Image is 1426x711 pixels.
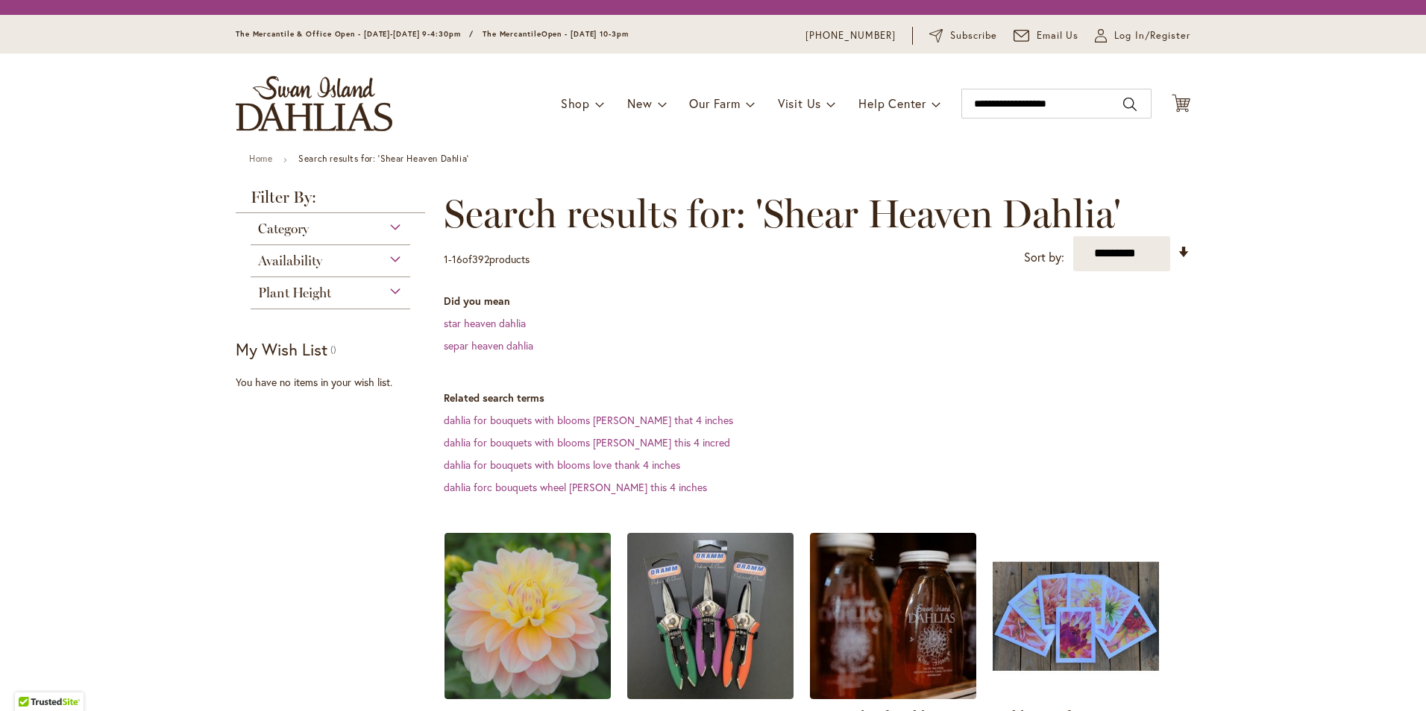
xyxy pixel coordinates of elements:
div: You have no items in your wish list. [236,375,435,390]
a: [PHONE_NUMBER] [805,28,896,43]
a: SHEER HEAVEN [445,688,611,702]
span: Plant Height [258,285,331,301]
span: 1 [444,252,448,266]
span: Help Center [858,95,926,111]
a: Swan Island Dahlias - Dahlia Honey [810,688,976,702]
a: dahlia for bouquets with blooms [PERSON_NAME] this 4 incred [444,435,730,449]
a: DRAMM CLIPPER - Compact Shear [627,688,794,702]
span: Shop [561,95,590,111]
label: Sort by: [1024,244,1064,271]
a: Email Us [1014,28,1079,43]
a: separ heaven dahlia [444,338,533,353]
span: Email Us [1037,28,1079,43]
a: dahlia for bouquets with blooms love thank 4 inches [444,458,680,472]
img: DRAMM CLIPPER - Compact Shear [627,533,794,699]
span: The Mercantile & Office Open - [DATE]-[DATE] 9-4:30pm / The Mercantile [236,29,541,39]
a: Log In/Register [1095,28,1190,43]
dt: Related search terms [444,391,1190,405]
span: Subscribe [950,28,997,43]
span: Log In/Register [1114,28,1190,43]
strong: My Wish List [236,338,327,360]
span: Visit Us [778,95,821,111]
span: 392 [472,252,489,266]
img: Group shot of Dahlia Cards [993,533,1159,699]
strong: Search results for: 'Shear Heaven Dahlia' [298,153,469,164]
a: Group shot of Dahlia Cards [993,688,1159,702]
span: Our Farm [689,95,740,111]
span: Availability [258,253,322,269]
span: Search results for: 'Shear Heaven Dahlia' [444,192,1121,236]
a: dahlia for bouquets with blooms [PERSON_NAME] that 4 inches [444,413,733,427]
a: Subscribe [929,28,997,43]
strong: Filter By: [236,189,425,213]
a: Home [249,153,272,164]
img: Swan Island Dahlias - Dahlia Honey [810,533,976,699]
a: star heaven dahlia [444,316,526,330]
span: 16 [452,252,462,266]
a: dahlia forc bouquets wheel [PERSON_NAME] this 4 inches [444,480,707,494]
span: New [627,95,652,111]
span: Category [258,221,309,237]
dt: Did you mean [444,294,1190,309]
span: Open - [DATE] 10-3pm [541,29,629,39]
a: store logo [236,76,392,131]
p: - of products [444,247,530,271]
img: SHEER HEAVEN [445,533,611,699]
